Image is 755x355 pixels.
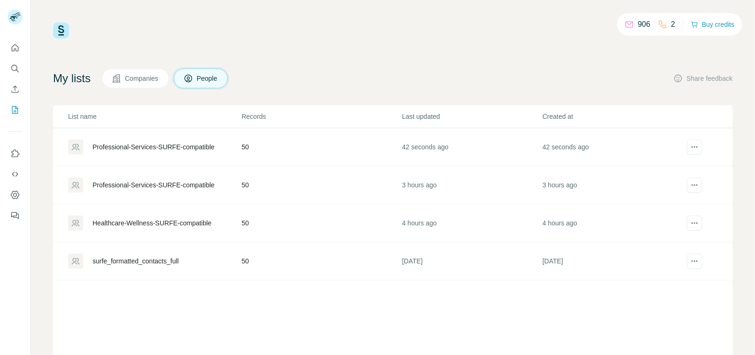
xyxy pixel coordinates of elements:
[241,242,401,280] td: 50
[53,71,91,86] h4: My lists
[8,81,23,98] button: Enrich CSV
[542,128,682,166] td: 42 seconds ago
[401,242,542,280] td: [DATE]
[53,23,69,39] img: Surfe Logo
[401,166,542,204] td: 3 hours ago
[92,218,211,228] div: Healthcare-Wellness-SURFE-compatible
[92,180,215,190] div: Professional-Services-SURFE-compatible
[401,204,542,242] td: 4 hours ago
[92,256,179,266] div: surfe_formatted_contacts_full
[68,112,240,121] p: List name
[401,128,542,166] td: 42 seconds ago
[687,254,702,269] button: actions
[8,207,23,224] button: Feedback
[687,177,702,193] button: actions
[542,242,682,280] td: [DATE]
[8,186,23,203] button: Dashboard
[241,166,401,204] td: 50
[241,204,401,242] td: 50
[691,18,734,31] button: Buy credits
[687,216,702,231] button: actions
[241,128,401,166] td: 50
[8,101,23,118] button: My lists
[542,112,682,121] p: Created at
[241,112,401,121] p: Records
[197,74,218,83] span: People
[125,74,159,83] span: Companies
[542,166,682,204] td: 3 hours ago
[638,19,650,30] p: 906
[92,142,215,152] div: Professional-Services-SURFE-compatible
[8,39,23,56] button: Quick start
[8,60,23,77] button: Search
[8,166,23,183] button: Use Surfe API
[671,19,675,30] p: 2
[402,112,541,121] p: Last updated
[673,74,732,83] button: Share feedback
[687,139,702,154] button: actions
[542,204,682,242] td: 4 hours ago
[8,145,23,162] button: Use Surfe on LinkedIn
